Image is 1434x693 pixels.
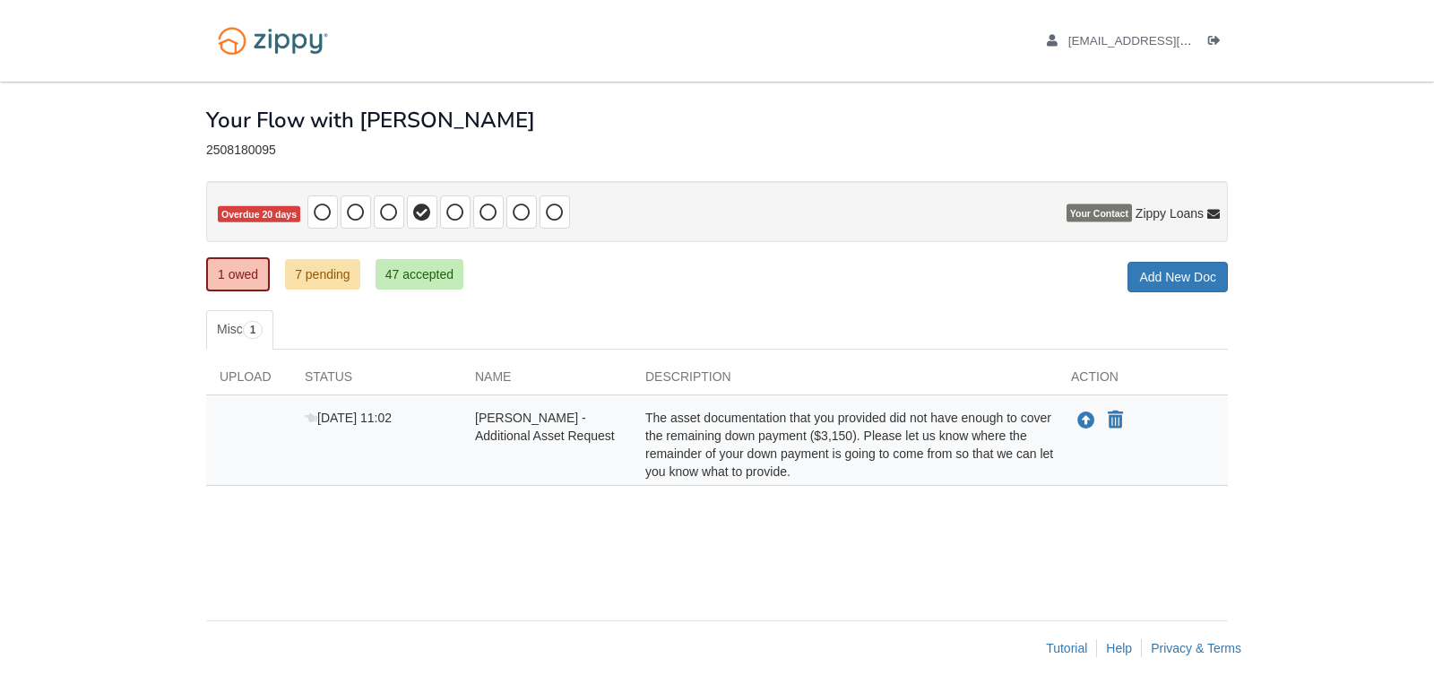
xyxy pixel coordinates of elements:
a: Tutorial [1046,641,1087,655]
a: edit profile [1047,34,1274,52]
h1: Your Flow with [PERSON_NAME] [206,108,535,132]
span: adominguez6804@gmail.com [1068,34,1274,48]
span: Overdue 20 days [218,206,300,223]
a: Log out [1208,34,1228,52]
div: Description [632,368,1058,394]
img: Logo [206,18,340,64]
div: Status [291,368,462,394]
a: Misc [206,310,273,350]
span: Your Contact [1067,204,1132,222]
a: 1 owed [206,257,270,291]
span: 1 [243,321,263,339]
div: Upload [206,368,291,394]
span: [PERSON_NAME] - Additional Asset Request [475,411,615,443]
span: [DATE] 11:02 [305,411,392,425]
a: 7 pending [285,259,360,290]
div: Action [1058,368,1228,394]
div: Name [462,368,632,394]
a: Add New Doc [1127,262,1228,292]
button: Upload Edward Olivares Lopez - Additional Asset Request [1075,409,1097,432]
div: 2508180095 [206,143,1228,158]
span: Zippy Loans [1136,204,1204,222]
a: 47 accepted [376,259,463,290]
a: Help [1106,641,1132,655]
a: Privacy & Terms [1151,641,1241,655]
button: Declare Edward Olivares Lopez - Additional Asset Request not applicable [1106,410,1125,431]
div: The asset documentation that you provided did not have enough to cover the remaining down payment... [632,409,1058,481]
